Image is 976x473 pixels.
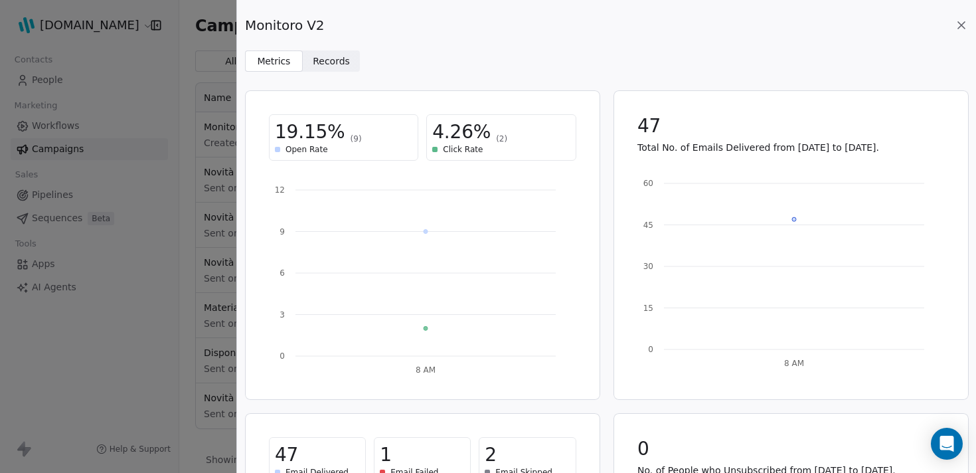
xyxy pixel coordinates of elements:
[496,134,507,144] span: (2)
[245,16,325,35] span: Monitoro V2
[432,120,491,144] span: 4.26%
[643,262,653,271] tspan: 30
[648,345,653,354] tspan: 0
[485,443,497,467] span: 2
[380,443,392,467] span: 1
[416,365,436,375] tspan: 8 AM
[280,310,285,320] tspan: 3
[637,141,945,154] p: Total No. of Emails Delivered from [DATE] to [DATE].
[931,428,963,460] div: Open Intercom Messenger
[351,134,362,144] span: (9)
[280,268,285,278] tspan: 6
[643,304,653,313] tspan: 15
[280,227,285,236] tspan: 9
[637,114,661,138] span: 47
[285,144,328,155] span: Open Rate
[275,120,345,144] span: 19.15%
[313,54,350,68] span: Records
[275,443,298,467] span: 47
[643,221,653,230] tspan: 45
[443,144,483,155] span: Click Rate
[637,437,649,461] span: 0
[643,179,653,188] tspan: 60
[280,351,285,361] tspan: 0
[275,185,285,195] tspan: 12
[783,359,803,368] tspan: 8 AM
